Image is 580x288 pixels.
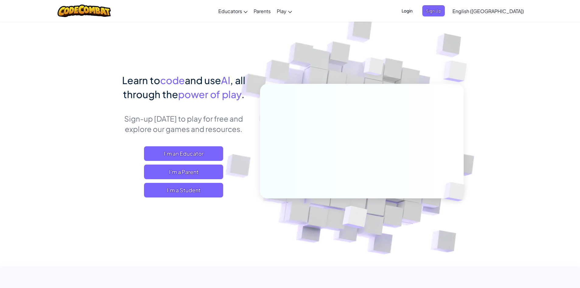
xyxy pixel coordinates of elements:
[452,8,524,14] span: English ([GEOGRAPHIC_DATA])
[144,183,223,197] button: I'm a Student
[144,146,223,161] a: I'm an Educator
[277,8,286,14] span: Play
[218,8,242,14] span: Educators
[422,5,445,16] button: Sign Up
[274,3,295,19] a: Play
[434,169,479,214] img: Overlap cubes
[215,3,251,19] a: Educators
[185,74,221,86] span: and use
[431,46,484,97] img: Overlap cubes
[117,113,251,134] p: Sign-up [DATE] to play for free and explore our games and resources.
[58,5,111,17] img: CodeCombat logo
[221,74,230,86] span: AI
[327,193,382,244] img: Overlap cubes
[178,88,241,100] span: power of play
[160,74,185,86] span: code
[398,5,416,16] button: Login
[144,165,223,179] a: I'm a Parent
[352,45,396,91] img: Overlap cubes
[122,74,160,86] span: Learn to
[449,3,527,19] a: English ([GEOGRAPHIC_DATA])
[241,88,244,100] span: .
[251,3,274,19] a: Parents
